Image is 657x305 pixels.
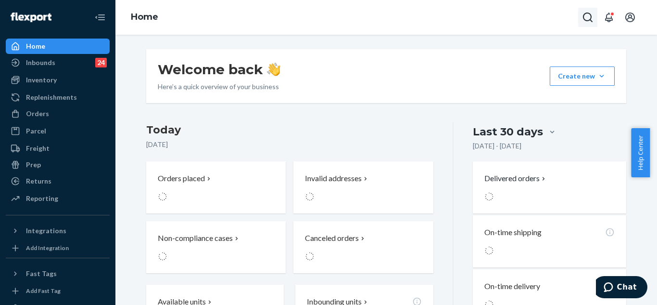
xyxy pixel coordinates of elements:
h3: Today [146,122,433,138]
h1: Welcome back [158,61,280,78]
img: hand-wave emoji [267,63,280,76]
a: Add Integration [6,242,110,254]
div: Inventory [26,75,57,85]
div: Returns [26,176,51,186]
button: Open Search Box [578,8,597,27]
p: Invalid addresses [305,173,362,184]
a: Freight [6,141,110,156]
div: Add Fast Tag [26,287,61,295]
div: Last 30 days [473,124,543,139]
p: Here’s a quick overview of your business [158,82,280,92]
a: Replenishments [6,90,110,105]
button: Fast Tags [6,266,110,281]
button: Orders placed [146,161,286,213]
ol: breadcrumbs [123,3,166,31]
button: Integrations [6,223,110,239]
a: Parcel [6,123,110,139]
img: Flexport logo [11,13,51,22]
button: Canceled orders [293,221,433,273]
button: Non-compliance cases [146,221,286,273]
div: Home [26,41,45,51]
a: Inventory [6,72,110,88]
div: 24 [95,58,107,67]
a: Add Fast Tag [6,285,110,297]
div: Fast Tags [26,269,57,278]
a: Orders [6,106,110,121]
p: Canceled orders [305,233,359,244]
p: [DATE] - [DATE] [473,141,521,151]
div: Integrations [26,226,66,236]
a: Inbounds24 [6,55,110,70]
iframe: Opens a widget where you can chat to one of our agents [596,276,647,300]
a: Prep [6,157,110,172]
div: Reporting [26,194,58,203]
div: Replenishments [26,93,77,102]
a: Home [131,12,158,22]
button: Open notifications [599,8,619,27]
div: Inbounds [26,58,55,67]
p: [DATE] [146,140,433,149]
button: Open account menu [620,8,640,27]
div: Freight [26,144,50,153]
p: Orders placed [158,173,205,184]
button: Help Center [631,128,650,177]
button: Close Navigation [90,8,110,27]
button: Delivered orders [484,173,547,184]
div: Add Integration [26,244,69,252]
div: Prep [26,160,41,170]
a: Returns [6,173,110,189]
p: Non-compliance cases [158,233,233,244]
a: Reporting [6,191,110,206]
p: On-time shipping [484,227,542,238]
div: Orders [26,109,49,119]
button: Invalid addresses [293,161,433,213]
a: Home [6,39,110,54]
div: Parcel [26,126,46,136]
button: Create new [550,66,615,86]
p: On-time delivery [484,281,540,292]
